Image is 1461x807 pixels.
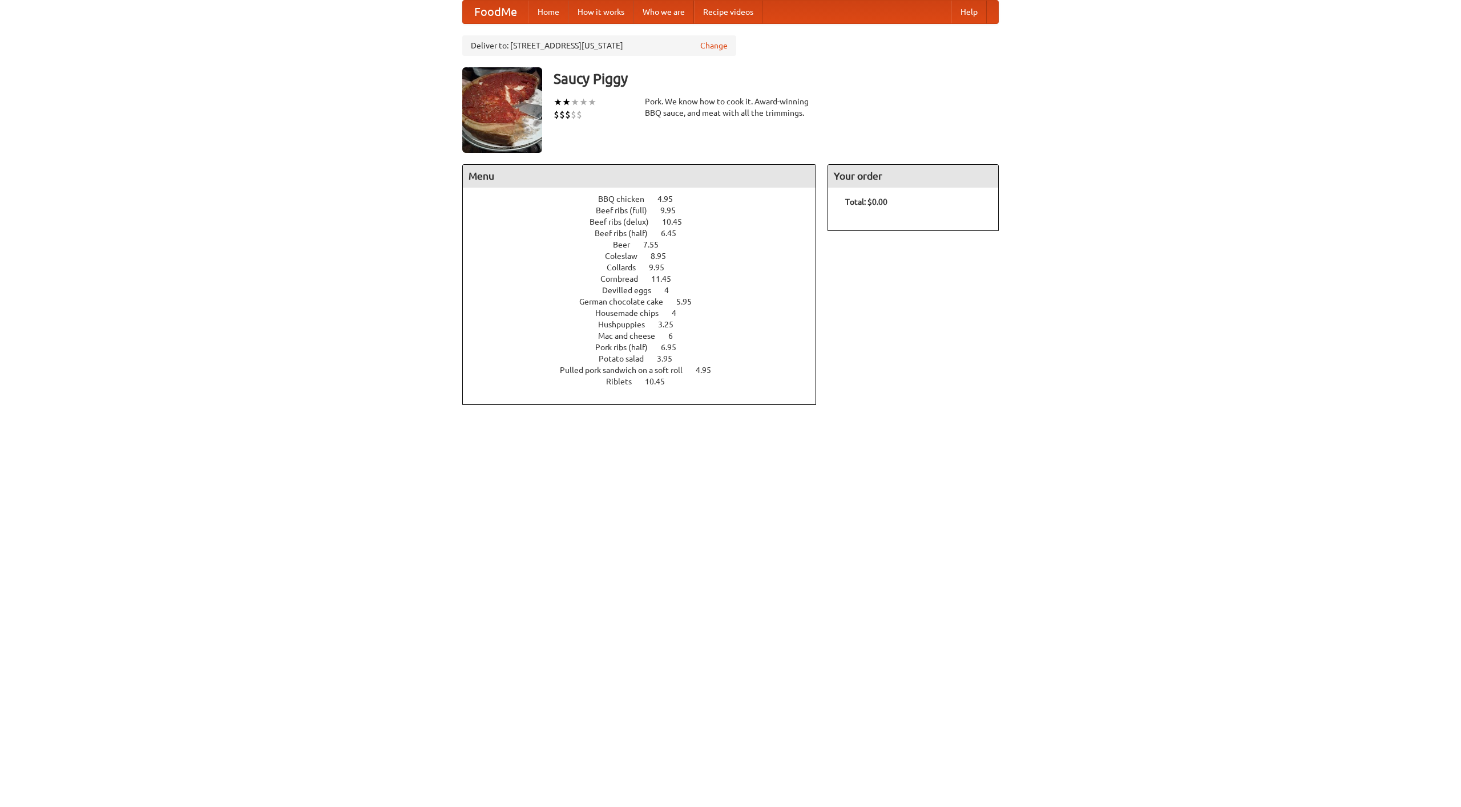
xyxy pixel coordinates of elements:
span: 6.95 [661,343,688,352]
h4: Your order [828,165,998,188]
span: 3.95 [657,354,684,363]
a: Help [951,1,987,23]
span: 4 [664,286,680,295]
li: ★ [571,96,579,108]
span: 10.45 [645,377,676,386]
a: Hushpuppies 3.25 [598,320,695,329]
a: Potato salad 3.95 [599,354,693,363]
a: Change [700,40,728,51]
img: angular.jpg [462,67,542,153]
a: Home [528,1,568,23]
li: ★ [554,96,562,108]
li: $ [576,108,582,121]
span: Potato salad [599,354,655,363]
a: Recipe videos [694,1,762,23]
span: 7.55 [643,240,670,249]
span: Devilled eggs [602,286,663,295]
div: Pork. We know how to cook it. Award-winning BBQ sauce, and meat with all the trimmings. [645,96,816,119]
a: Beef ribs (delux) 10.45 [590,217,703,226]
span: Riblets [606,377,643,386]
span: 4.95 [657,194,684,204]
li: ★ [562,96,571,108]
a: Mac and cheese 6 [598,331,694,340]
li: $ [559,108,565,121]
span: Collards [607,263,647,272]
a: Pork ribs (half) 6.95 [595,343,697,352]
span: BBQ chicken [598,194,656,204]
span: 8.95 [651,252,677,261]
li: $ [554,108,559,121]
a: BBQ chicken 4.95 [598,194,694,204]
a: German chocolate cake 5.95 [579,297,713,306]
a: Beef ribs (half) 6.45 [595,229,697,238]
span: 6.45 [661,229,688,238]
span: Beef ribs (delux) [590,217,660,226]
a: Coleslaw 8.95 [605,252,687,261]
a: Beer 7.55 [613,240,680,249]
li: ★ [588,96,596,108]
h4: Menu [463,165,816,188]
a: Housemade chips 4 [595,309,697,318]
span: Cornbread [600,274,649,283]
span: Coleslaw [605,252,649,261]
li: $ [571,108,576,121]
span: 10.45 [662,217,693,226]
a: Pulled pork sandwich on a soft roll 4.95 [560,366,732,375]
span: Hushpuppies [598,320,656,329]
span: 4.95 [696,366,723,375]
span: Beer [613,240,641,249]
span: 11.45 [651,274,683,283]
div: Deliver to: [STREET_ADDRESS][US_STATE] [462,35,736,56]
li: ★ [579,96,588,108]
li: $ [565,108,571,121]
b: Total: $0.00 [845,197,887,206]
span: 9.95 [660,206,687,215]
span: 3.25 [658,320,685,329]
a: Devilled eggs 4 [602,286,690,295]
span: Housemade chips [595,309,670,318]
a: FoodMe [463,1,528,23]
span: 4 [672,309,688,318]
span: Pork ribs (half) [595,343,659,352]
span: Beef ribs (full) [596,206,659,215]
a: Beef ribs (full) 9.95 [596,206,697,215]
h3: Saucy Piggy [554,67,999,90]
span: German chocolate cake [579,297,675,306]
a: Who we are [633,1,694,23]
span: Beef ribs (half) [595,229,659,238]
span: 9.95 [649,263,676,272]
span: Mac and cheese [598,331,667,340]
a: Collards 9.95 [607,263,685,272]
a: Cornbread 11.45 [600,274,692,283]
a: Riblets 10.45 [606,377,686,386]
span: Pulled pork sandwich on a soft roll [560,366,694,375]
span: 5.95 [676,297,703,306]
a: How it works [568,1,633,23]
span: 6 [668,331,684,340]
